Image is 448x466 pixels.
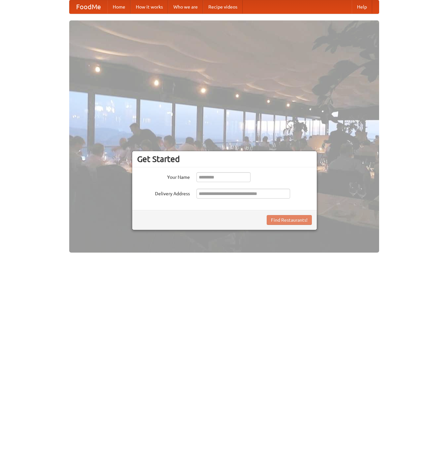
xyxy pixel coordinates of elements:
[267,215,312,225] button: Find Restaurants!
[137,172,190,180] label: Your Name
[137,154,312,164] h3: Get Started
[137,189,190,197] label: Delivery Address
[70,0,107,14] a: FoodMe
[203,0,243,14] a: Recipe videos
[352,0,372,14] a: Help
[107,0,131,14] a: Home
[131,0,168,14] a: How it works
[168,0,203,14] a: Who we are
